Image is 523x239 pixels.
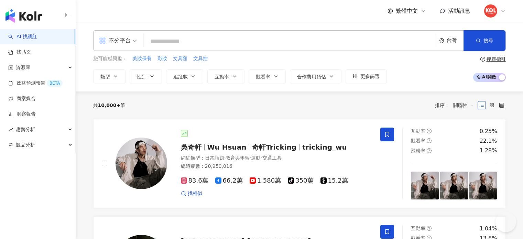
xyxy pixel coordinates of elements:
span: question-circle [427,148,432,153]
span: 活動訊息 [448,8,470,14]
span: question-circle [427,138,432,143]
a: 洞察報告 [8,111,36,118]
span: 更多篩選 [360,74,380,79]
span: 繁體中文 [396,7,418,15]
span: · [261,155,262,161]
img: KOL Avatar [116,138,167,189]
button: 搜尋 [464,30,505,51]
div: 排序： [435,100,478,111]
span: environment [439,38,444,43]
span: 日常話題 [205,155,224,161]
span: · [224,155,226,161]
span: 互動率 [411,128,425,134]
span: 互動率 [411,226,425,231]
button: 追蹤數 [166,69,203,83]
div: 搜尋指引 [487,56,506,62]
button: 文具控 [193,55,208,63]
span: 彩妝 [157,55,167,62]
span: 互動率 [215,74,229,79]
div: 0.25% [480,128,497,135]
button: 美妝保養 [132,55,152,63]
span: 搜尋 [483,38,493,43]
div: 總追蹤數 ： 20,950,016 [181,163,372,170]
span: 漲粉率 [411,148,425,153]
img: post-image [411,172,439,199]
span: question-circle [480,57,485,62]
span: 教育與學習 [226,155,250,161]
a: 找貼文 [8,49,31,56]
a: searchAI 找網紅 [8,33,37,40]
button: 觀看率 [249,69,286,83]
span: 文具類 [173,55,187,62]
button: 性別 [130,69,162,83]
button: 合作費用預估 [290,69,341,83]
span: 趨勢分析 [16,122,35,137]
img: KOLRadar_logo.jpeg [484,4,497,18]
span: 您可能感興趣： [93,55,127,62]
span: 350萬 [288,177,313,184]
div: 台灣 [446,37,464,43]
span: 文具控 [193,55,208,62]
span: 1,580萬 [250,177,281,184]
span: appstore [99,37,106,44]
span: 資源庫 [16,60,30,75]
img: post-image [469,172,497,199]
span: 觀看率 [411,138,425,143]
span: 運動 [251,155,261,161]
img: logo [6,9,42,23]
span: Wu Hsuan [207,143,247,151]
a: 找相似 [181,190,202,197]
span: question-circle [427,226,432,231]
span: 奇軒Tricking [252,143,296,151]
span: 合作費用預估 [297,74,326,79]
div: 1.04% [480,225,497,232]
button: 類型 [93,69,126,83]
img: post-image [440,172,468,199]
a: KOL Avatar吳奇軒Wu Hsuan奇軒Trickingtricking_wu網紅類型：日常話題·教育與學習·運動·交通工具總追蹤數：20,950,01683.6萬66.2萬1,580萬3... [93,119,506,208]
div: 不分平台 [99,35,131,46]
span: 10,000+ [98,102,121,108]
button: 彩妝 [157,55,167,63]
span: 找相似 [188,190,202,197]
span: 追蹤數 [173,74,188,79]
span: 66.2萬 [215,177,243,184]
div: 網紅類型 ： [181,155,372,162]
span: question-circle [427,129,432,133]
div: 22.1% [480,137,497,145]
span: 交通工具 [262,155,282,161]
div: 1.28% [480,147,497,154]
div: 共 筆 [93,102,126,108]
span: 性別 [137,74,146,79]
a: 效益預測報告BETA [8,80,63,87]
span: 關聯性 [453,100,474,111]
span: 吳奇軒 [181,143,201,151]
span: · [250,155,251,161]
button: 互動率 [207,69,244,83]
span: rise [8,127,13,132]
button: 文具類 [173,55,188,63]
span: tricking_wu [302,143,347,151]
span: 15.2萬 [320,177,348,184]
iframe: Help Scout Beacon - Open [495,211,516,232]
span: 美妝保養 [132,55,152,62]
a: 商案媒合 [8,95,36,102]
button: 更多篩選 [346,69,387,83]
span: 83.6萬 [181,177,208,184]
span: 觀看率 [256,74,270,79]
span: 類型 [100,74,110,79]
span: 競品分析 [16,137,35,153]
